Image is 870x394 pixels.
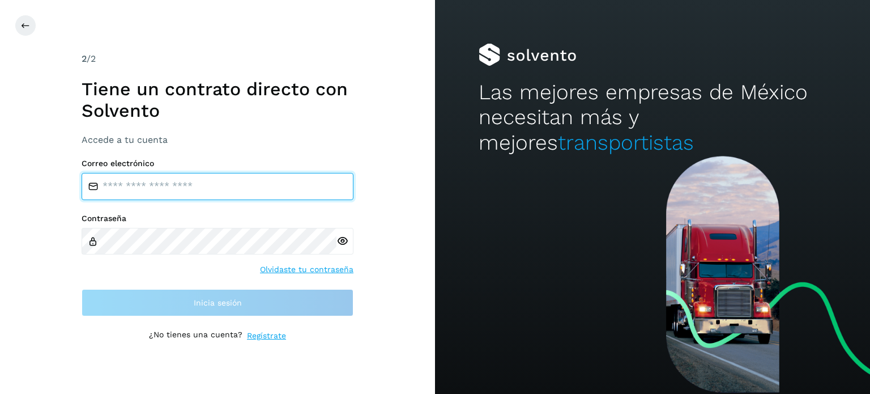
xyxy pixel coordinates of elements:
span: Inicia sesión [194,299,242,307]
label: Contraseña [82,214,353,223]
span: 2 [82,53,87,64]
div: /2 [82,52,353,66]
label: Correo electrónico [82,159,353,168]
h1: Tiene un contrato directo con Solvento [82,78,353,122]
button: Inicia sesión [82,289,353,316]
h2: Las mejores empresas de México necesitan más y mejores [479,80,826,155]
a: Regístrate [247,330,286,342]
p: ¿No tienes una cuenta? [149,330,242,342]
h3: Accede a tu cuenta [82,134,353,145]
a: Olvidaste tu contraseña [260,264,353,276]
span: transportistas [558,130,694,155]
